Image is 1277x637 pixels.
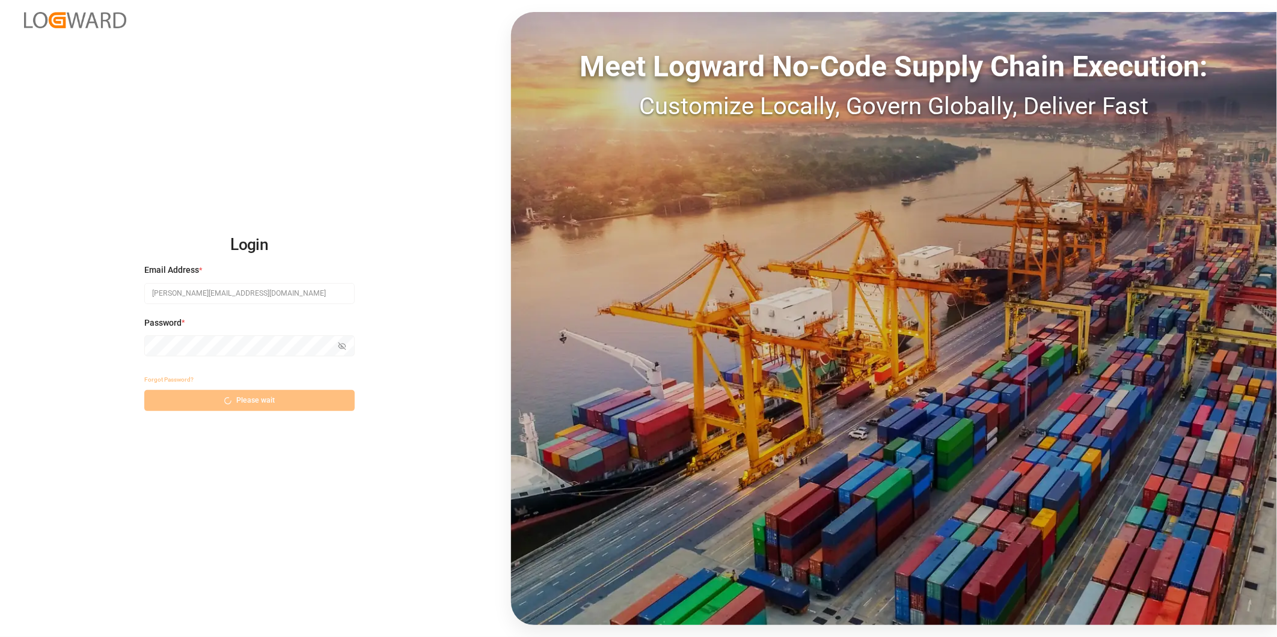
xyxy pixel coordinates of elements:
[511,88,1277,124] div: Customize Locally, Govern Globally, Deliver Fast
[144,317,182,329] span: Password
[24,12,126,28] img: Logward_new_orange.png
[144,226,355,264] h2: Login
[511,45,1277,88] div: Meet Logward No-Code Supply Chain Execution:
[144,283,355,304] input: Enter your email
[144,264,199,276] span: Email Address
